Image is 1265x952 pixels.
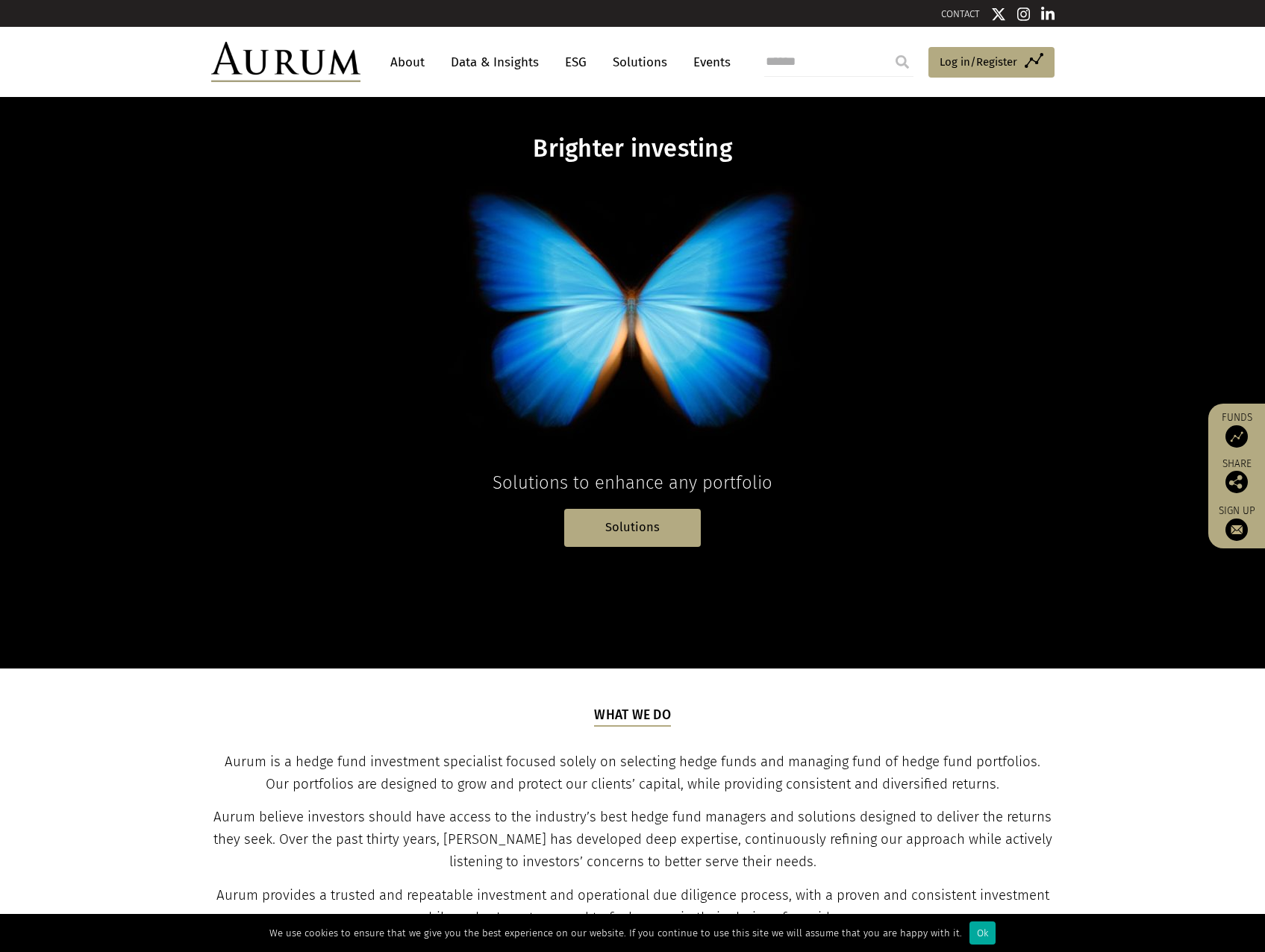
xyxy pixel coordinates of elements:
a: Funds [1216,411,1258,448]
input: Submit [887,47,917,77]
img: Sign up to our newsletter [1225,519,1248,541]
h5: What we do [594,706,671,727]
img: Aurum [211,42,360,82]
img: Linkedin icon [1041,7,1055,22]
div: Ok [969,921,996,945]
div: Share [1216,459,1258,493]
img: Instagram icon [1017,7,1031,22]
span: Log in/Register [940,53,1017,71]
h1: Brighter investing [345,134,921,163]
a: About [383,48,432,76]
span: Solutions to enhance any portfolio [493,472,772,493]
a: Events [686,48,731,76]
a: CONTACT [941,8,980,19]
a: Log in/Register [928,47,1055,78]
a: Data & Insights [443,48,546,76]
img: Share this post [1225,471,1248,493]
a: Solutions [564,509,701,547]
a: Solutions [605,48,675,76]
a: Sign up [1216,504,1258,541]
img: Twitter icon [991,7,1006,22]
span: Aurum provides a trusted and repeatable investment and operational due diligence process, with a ... [216,887,1049,926]
span: Aurum believe investors should have access to the industry’s best hedge fund managers and solutio... [213,809,1052,870]
span: Aurum is a hedge fund investment specialist focused solely on selecting hedge funds and managing ... [225,754,1040,792]
img: Access Funds [1225,425,1248,448]
a: ESG [557,48,594,76]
